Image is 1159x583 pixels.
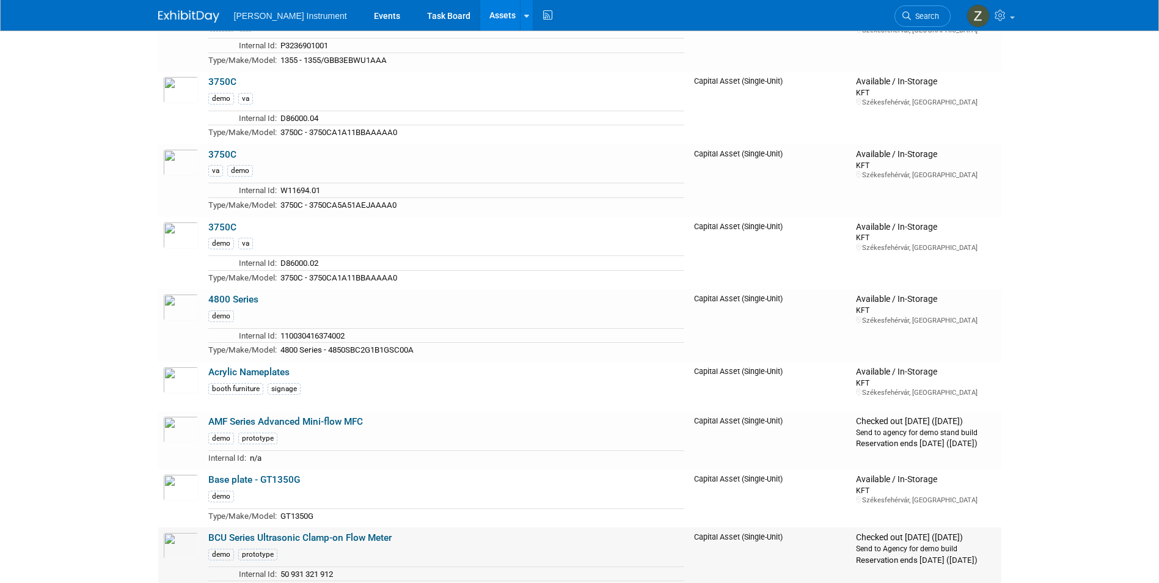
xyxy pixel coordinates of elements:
[208,183,277,198] td: Internal Id:
[856,543,996,554] div: Send to Agency for demo build
[208,532,392,543] a: BCU Series Ultrasonic Clamp-on Flow Meter
[277,111,685,125] td: D86000.04
[208,238,234,249] div: demo
[856,438,996,449] div: Reservation ends [DATE] ([DATE])
[208,125,277,139] td: Type/Make/Model:
[856,305,996,315] div: KFT
[856,416,996,427] div: Checked out [DATE] ([DATE])
[689,217,851,290] td: Capital Asset (Single-Unit)
[689,362,851,411] td: Capital Asset (Single-Unit)
[208,383,263,395] div: booth furniture
[234,11,347,21] span: [PERSON_NAME] Instrument
[208,93,234,105] div: demo
[208,416,363,427] a: AMF Series Advanced Mini-flow MFC
[277,256,685,271] td: D86000.02
[689,289,851,362] td: Capital Asset (Single-Unit)
[277,343,685,357] td: 4800 Series - 4850SBC2G1B1GSC00A
[208,53,277,67] td: Type/Make/Model:
[856,87,996,98] div: KFT
[689,71,851,144] td: Capital Asset (Single-Unit)
[208,197,277,211] td: Type/Make/Model:
[856,160,996,170] div: KFT
[208,38,277,53] td: Internal Id:
[246,450,685,464] td: n/a
[277,197,685,211] td: 3750C - 3750CA5A51AEJAAAA0
[208,111,277,125] td: Internal Id:
[208,474,300,485] a: Base plate - GT1350G
[856,316,996,325] div: Székesfehérvár, [GEOGRAPHIC_DATA]
[277,53,685,67] td: 1355 - 1355/GBB3EBWU1AAA
[268,383,301,395] div: signage
[208,433,234,444] div: demo
[208,165,223,177] div: va
[277,125,685,139] td: 3750C - 3750CA1A11BBAAAAA0
[277,38,685,53] td: P3236901001
[856,149,996,160] div: Available / In-Storage
[208,367,290,378] a: Acrylic Nameplates
[158,10,219,23] img: ExhibitDay
[208,450,246,464] td: Internal Id:
[208,149,236,160] a: 3750C
[208,328,277,343] td: Internal Id:
[238,433,277,444] div: prototype
[238,549,277,560] div: prototype
[277,183,685,198] td: W11694.01
[894,5,951,27] a: Search
[856,98,996,107] div: Székesfehérvár, [GEOGRAPHIC_DATA]
[856,474,996,485] div: Available / In-Storage
[277,328,685,343] td: 110030416374002
[208,76,236,87] a: 3750C
[208,491,234,502] div: demo
[856,427,996,438] div: Send to agency for demo stand build
[208,343,277,357] td: Type/Make/Model:
[227,165,253,177] div: demo
[689,469,851,527] td: Capital Asset (Single-Unit)
[208,222,236,233] a: 3750C
[856,378,996,388] div: KFT
[856,243,996,252] div: Székesfehérvár, [GEOGRAPHIC_DATA]
[856,554,996,566] div: Reservation ends [DATE] ([DATE])
[208,270,277,284] td: Type/Make/Model:
[208,310,234,322] div: demo
[238,93,253,105] div: va
[967,4,990,28] img: Zsombor Vidermann
[238,238,253,249] div: va
[208,566,277,581] td: Internal Id:
[856,222,996,233] div: Available / In-Storage
[856,294,996,305] div: Available / In-Storage
[689,411,851,469] td: Capital Asset (Single-Unit)
[689,144,851,217] td: Capital Asset (Single-Unit)
[856,170,996,180] div: Székesfehérvár, [GEOGRAPHIC_DATA]
[856,532,996,543] div: Checked out [DATE] ([DATE])
[277,270,685,284] td: 3750C - 3750CA1A11BBAAAAA0
[856,485,996,496] div: KFT
[208,549,234,560] div: demo
[277,566,685,581] td: 50 931 321 912
[856,367,996,378] div: Available / In-Storage
[208,294,258,305] a: 4800 Series
[208,256,277,271] td: Internal Id:
[856,496,996,505] div: Székesfehérvár, [GEOGRAPHIC_DATA]
[911,12,939,21] span: Search
[277,508,685,522] td: GT1350G
[208,508,277,522] td: Type/Make/Model:
[856,76,996,87] div: Available / In-Storage
[856,388,996,397] div: Székesfehérvár, [GEOGRAPHIC_DATA]
[856,232,996,243] div: KFT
